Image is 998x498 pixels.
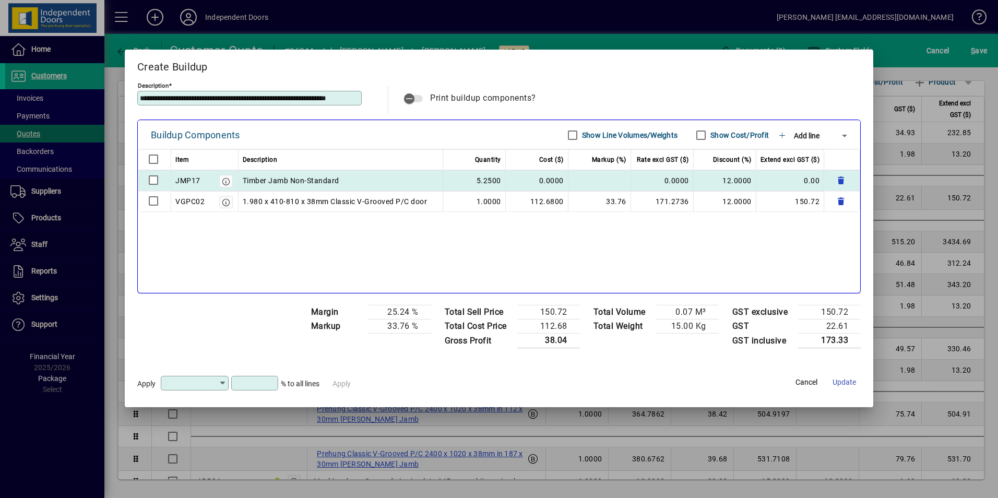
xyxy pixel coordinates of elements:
span: % to all lines [281,380,319,388]
td: 5.2500 [443,170,506,191]
td: Total Cost Price [439,319,517,334]
div: 171.2736 [635,195,689,208]
span: Rate excl GST ($) [637,153,689,166]
span: Markup (%) [592,153,626,166]
div: Buildup Components [151,127,240,144]
button: Update [827,373,861,392]
td: 150.72 [798,305,861,319]
td: Total Volume [588,305,656,319]
td: GST [727,319,799,334]
td: 33.76 % [369,319,431,334]
span: Cancel [795,377,817,388]
td: 150.72 [517,305,580,319]
td: 150.72 [756,191,825,212]
td: 1.980 x 410-810 x 38mm Classic V-Grooved P/C door [239,191,443,212]
span: Cost ($) [539,153,564,166]
td: Timber Jamb Non-Standard [239,170,443,191]
span: Item [175,153,189,166]
span: Discount (%) [713,153,752,166]
td: 0.07 M³ [656,305,719,319]
td: Markup [306,319,369,334]
td: Gross Profit [439,334,517,348]
span: Print buildup components? [430,93,536,103]
div: VGPC02 [175,195,205,208]
td: 12.0000 [694,191,756,212]
span: Update [833,377,856,388]
label: Show Line Volumes/Weights [580,130,678,140]
td: 25.24 % [369,305,431,319]
td: 112.68 [517,319,580,334]
td: 0.00 [756,170,825,191]
div: 0.0000 [510,174,564,187]
td: 12.0000 [694,170,756,191]
td: Total Weight [588,319,656,334]
td: 22.61 [798,319,861,334]
div: 0.0000 [635,174,689,187]
td: GST exclusive [727,305,799,319]
label: Show Cost/Profit [708,130,769,140]
td: Margin [306,305,369,319]
span: Add line [794,132,819,140]
mat-label: Description [138,82,169,89]
td: 33.76 [568,191,631,212]
td: 15.00 Kg [656,319,719,334]
h2: Create Buildup [125,50,873,80]
td: 1.0000 [443,191,506,212]
td: Total Sell Price [439,305,517,319]
span: Description [243,153,278,166]
span: Apply [137,380,156,388]
span: Extend excl GST ($) [761,153,820,166]
button: Cancel [790,373,823,392]
span: Quantity [475,153,501,166]
td: GST inclusive [727,334,799,348]
td: 173.33 [798,334,861,348]
td: 38.04 [517,334,580,348]
div: JMP17 [175,174,200,187]
div: 112.6800 [510,195,564,208]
